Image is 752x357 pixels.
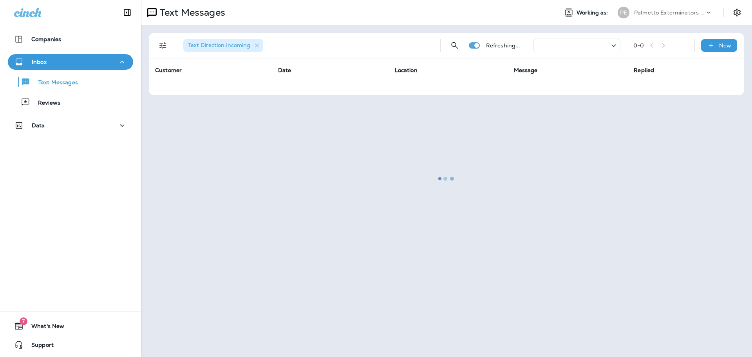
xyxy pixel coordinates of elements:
button: 7What's New [8,318,133,334]
button: Text Messages [8,74,133,90]
p: Text Messages [31,79,78,87]
p: Data [32,122,45,129]
button: Collapse Sidebar [116,5,138,20]
button: Companies [8,31,133,47]
button: Inbox [8,54,133,70]
span: 7 [20,317,27,325]
button: Reviews [8,94,133,111]
p: Reviews [30,100,60,107]
span: What's New [23,323,64,332]
p: Companies [31,36,61,42]
button: Data [8,118,133,133]
p: New [719,42,731,49]
span: Support [23,342,54,351]
p: Inbox [32,59,47,65]
button: Support [8,337,133,353]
